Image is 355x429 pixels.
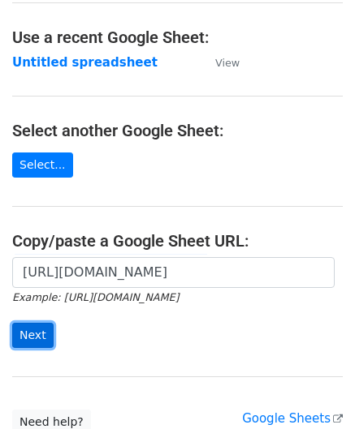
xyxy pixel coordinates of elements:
[12,323,54,348] input: Next
[12,152,73,178] a: Select...
[242,411,343,426] a: Google Sheets
[12,291,179,303] small: Example: [URL][DOMAIN_NAME]
[12,257,335,288] input: Paste your Google Sheet URL here
[12,55,158,70] a: Untitled spreadsheet
[274,351,355,429] iframe: Chat Widget
[215,57,240,69] small: View
[199,55,240,70] a: View
[12,28,343,47] h4: Use a recent Google Sheet:
[12,121,343,140] h4: Select another Google Sheet:
[12,231,343,251] h4: Copy/paste a Google Sheet URL:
